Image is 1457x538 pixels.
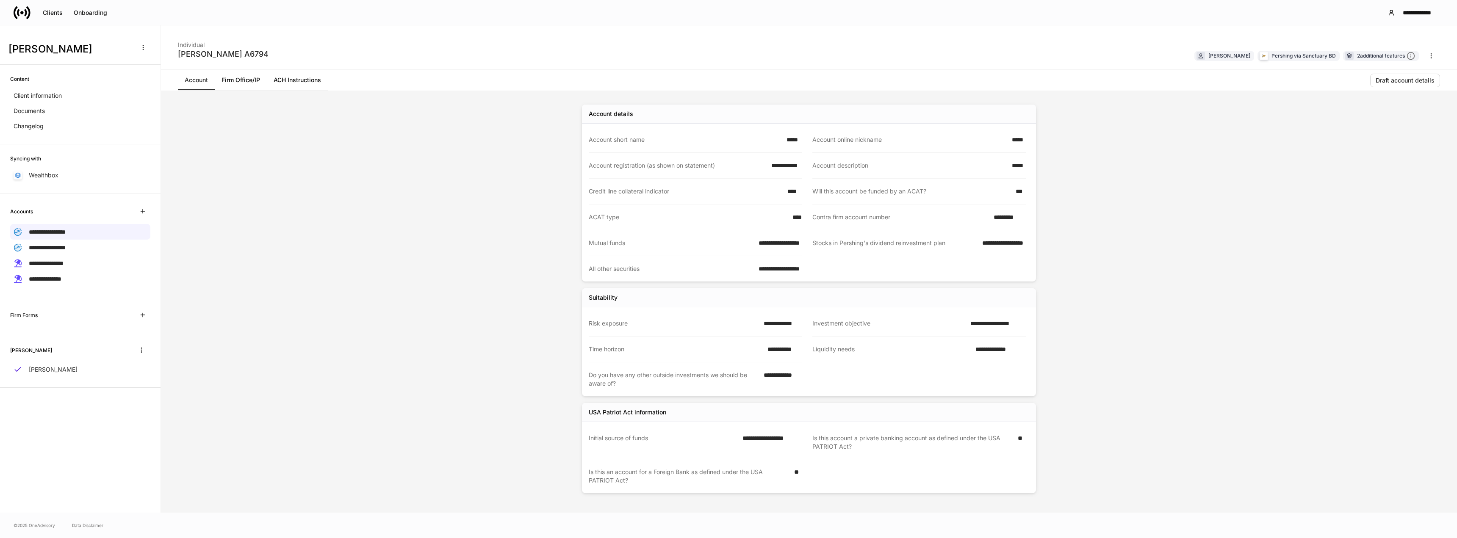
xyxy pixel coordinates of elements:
[589,265,753,273] div: All other securities
[589,239,753,247] div: Mutual funds
[10,103,150,119] a: Documents
[589,161,766,170] div: Account registration (as shown on statement)
[14,91,62,100] p: Client information
[37,6,68,19] button: Clients
[1357,52,1415,61] div: 2 additional features
[74,10,107,16] div: Onboarding
[10,346,52,354] h6: [PERSON_NAME]
[589,110,633,118] div: Account details
[589,345,762,353] div: Time horizon
[29,171,58,179] p: Wealthbox
[10,362,150,377] a: [PERSON_NAME]
[589,187,782,196] div: Credit line collateral indicator
[1208,52,1250,60] div: [PERSON_NAME]
[1271,52,1336,60] div: Pershing via Sanctuary BD
[589,371,759,388] div: Do you have any other outside investments we should be aware of?
[1376,77,1435,83] div: Draft account details
[72,522,103,529] a: Data Disclaimer
[10,155,41,163] h6: Syncing with
[10,311,38,319] h6: Firm Forms
[812,239,977,248] div: Stocks in Pershing's dividend reinvestment plan
[589,135,781,144] div: Account short name
[10,168,150,183] a: Wealthbox
[29,365,78,374] p: [PERSON_NAME]
[589,408,666,417] div: USA Patriot Act information
[812,213,989,221] div: Contra firm account number
[589,434,737,450] div: Initial source of funds
[68,6,113,19] button: Onboarding
[14,107,45,115] p: Documents
[812,161,1007,170] div: Account description
[812,345,970,354] div: Liquidity needs
[10,75,29,83] h6: Content
[178,49,269,59] div: [PERSON_NAME] A6794
[812,135,1007,144] div: Account online nickname
[14,522,55,529] span: © 2025 OneAdvisory
[10,119,150,134] a: Changelog
[8,42,131,56] h3: [PERSON_NAME]
[10,88,150,103] a: Client information
[812,319,965,328] div: Investment objective
[178,70,215,90] a: Account
[178,36,269,49] div: Individual
[43,10,63,16] div: Clients
[589,293,618,302] div: Suitability
[589,213,787,221] div: ACAT type
[10,207,33,215] h6: Accounts
[812,434,1013,451] div: Is this account a private banking account as defined under the USA PATRIOT Act?
[215,70,267,90] a: Firm Office/IP
[14,122,44,130] p: Changelog
[812,187,1011,196] div: Will this account be funded by an ACAT?
[589,468,789,485] div: Is this an account for a Foreign Bank as defined under the USA PATRIOT Act?
[267,70,328,90] a: ACH Instructions
[1370,74,1440,87] button: Draft account details
[589,319,759,328] div: Risk exposure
